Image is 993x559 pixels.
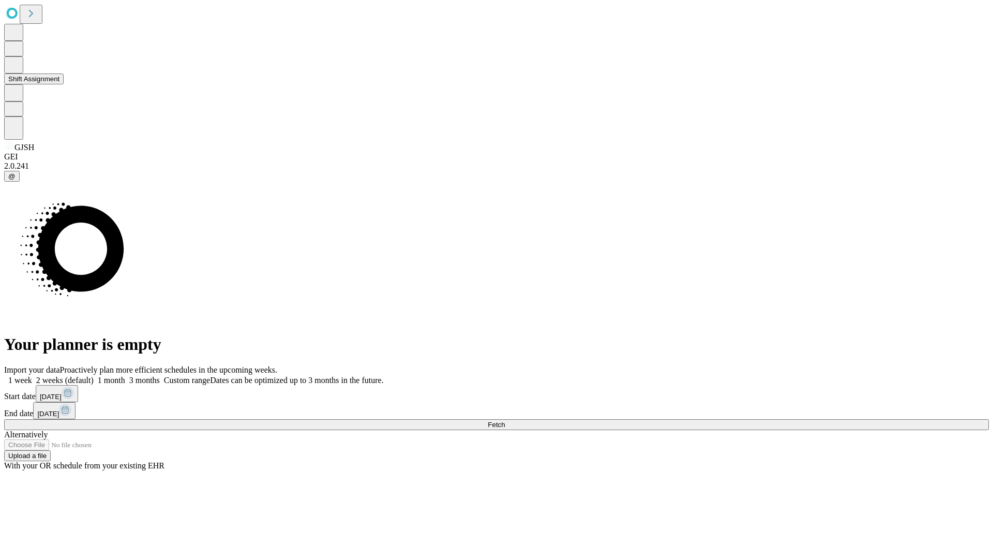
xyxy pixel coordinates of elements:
[4,430,48,439] span: Alternatively
[4,171,20,182] button: @
[8,376,32,385] span: 1 week
[33,402,76,419] button: [DATE]
[488,421,505,429] span: Fetch
[210,376,383,385] span: Dates can be optimized up to 3 months in the future.
[129,376,160,385] span: 3 months
[4,161,989,171] div: 2.0.241
[4,461,164,470] span: With your OR schedule from your existing EHR
[14,143,34,152] span: GJSH
[4,73,64,84] button: Shift Assignment
[36,376,94,385] span: 2 weeks (default)
[4,419,989,430] button: Fetch
[4,385,989,402] div: Start date
[98,376,125,385] span: 1 month
[40,393,62,401] span: [DATE]
[8,172,16,180] span: @
[164,376,210,385] span: Custom range
[4,402,989,419] div: End date
[4,335,989,354] h1: Your planner is empty
[4,365,60,374] span: Import your data
[36,385,78,402] button: [DATE]
[37,410,59,418] span: [DATE]
[60,365,277,374] span: Proactively plan more efficient schedules in the upcoming weeks.
[4,450,51,461] button: Upload a file
[4,152,989,161] div: GEI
